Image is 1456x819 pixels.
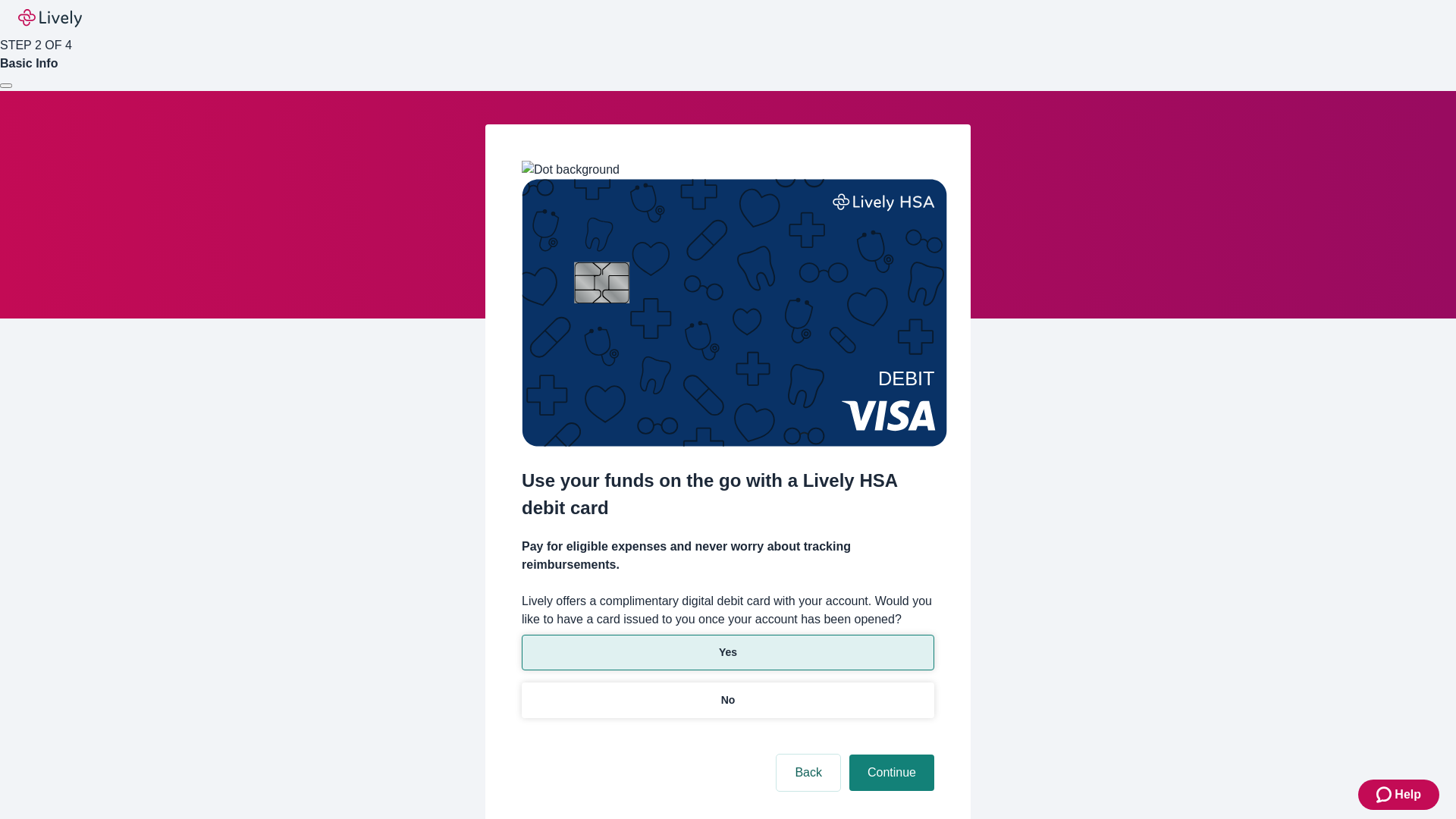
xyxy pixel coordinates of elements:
[522,161,620,179] img: Dot background
[777,755,840,791] button: Back
[522,538,934,574] h4: Pay for eligible expenses and never worry about tracking reimbursements.
[522,179,947,447] img: Debit card
[18,9,82,27] img: Lively
[522,592,934,629] label: Lively offers a complimentary digital debit card with your account. Would you like to have a card...
[721,692,736,708] p: No
[849,755,934,791] button: Continue
[1358,780,1439,810] button: Zendesk support iconHelp
[1376,786,1395,804] svg: Zendesk support icon
[522,467,934,522] h2: Use your funds on the go with a Lively HSA debit card
[1395,786,1421,804] span: Help
[522,682,934,718] button: No
[719,645,737,661] p: Yes
[522,635,934,670] button: Yes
